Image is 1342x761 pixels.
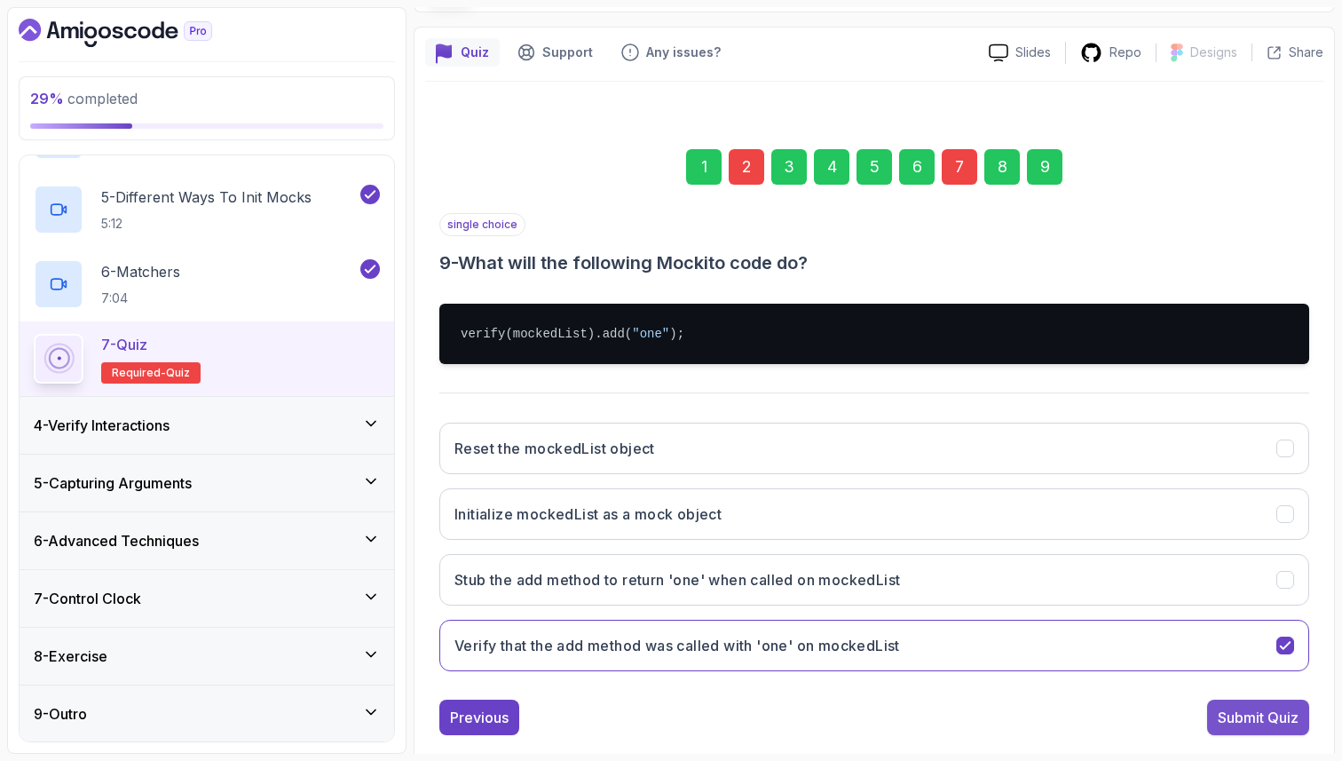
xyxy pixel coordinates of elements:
[507,38,604,67] button: Support button
[1289,44,1323,61] p: Share
[542,44,593,61] p: Support
[454,569,900,591] h3: Stub the add method to return 'one' when called on mockedList
[1027,149,1062,185] div: 9
[439,620,1309,671] button: Verify that the add method was called with 'one' on mockedList
[454,635,900,656] h3: Verify that the add method was called with 'one' on mockedList
[771,149,807,185] div: 3
[439,250,1309,275] h3: 9 - What will the following Mockito code do?
[454,503,722,525] h3: Initialize mockedList as a mock object
[19,19,253,47] a: Dashboard
[1109,44,1141,61] p: Repo
[975,44,1065,62] a: Slides
[20,686,394,742] button: 9-Outro
[439,423,1309,474] button: Reset the mockedList object
[450,707,509,728] div: Previous
[646,44,721,61] p: Any issues?
[30,90,138,107] span: completed
[34,588,141,609] h3: 7 - Control Clock
[34,646,107,667] h3: 8 - Exercise
[34,259,380,309] button: 6-Matchers7:04
[34,415,170,436] h3: 4 - Verify Interactions
[632,327,669,341] span: "one"
[611,38,731,67] button: Feedback button
[101,215,312,233] p: 5:12
[1066,42,1156,64] a: Repo
[20,397,394,454] button: 4-Verify Interactions
[101,186,312,208] p: 5 - Different Ways To Init Mocks
[461,44,489,61] p: Quiz
[899,149,935,185] div: 6
[857,149,892,185] div: 5
[729,149,764,185] div: 2
[112,366,166,380] span: Required-
[1251,44,1323,61] button: Share
[34,334,380,384] button: 7-QuizRequired-quiz
[686,149,722,185] div: 1
[1218,707,1299,728] div: Submit Quiz
[425,38,500,67] button: quiz button
[20,512,394,569] button: 6-Advanced Techniques
[454,438,655,459] h3: Reset the mockedList object
[439,488,1309,540] button: Initialize mockedList as a mock object
[1190,44,1237,61] p: Designs
[166,366,190,380] span: quiz
[34,185,380,234] button: 5-Different Ways To Init Mocks5:12
[1015,44,1051,61] p: Slides
[20,455,394,511] button: 5-Capturing Arguments
[34,530,199,551] h3: 6 - Advanced Techniques
[101,261,180,282] p: 6 - Matchers
[20,570,394,627] button: 7-Control Clock
[942,149,977,185] div: 7
[34,703,87,725] h3: 9 - Outro
[439,213,525,236] p: single choice
[30,90,64,107] span: 29 %
[34,472,192,494] h3: 5 - Capturing Arguments
[101,334,147,355] p: 7 - Quiz
[439,700,519,735] button: Previous
[439,554,1309,606] button: Stub the add method to return 'one' when called on mockedList
[101,289,180,307] p: 7:04
[1207,700,1309,735] button: Submit Quiz
[20,628,394,685] button: 8-Exercise
[984,149,1020,185] div: 8
[439,304,1309,364] pre: verify(mockedList).add( );
[814,149,849,185] div: 4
